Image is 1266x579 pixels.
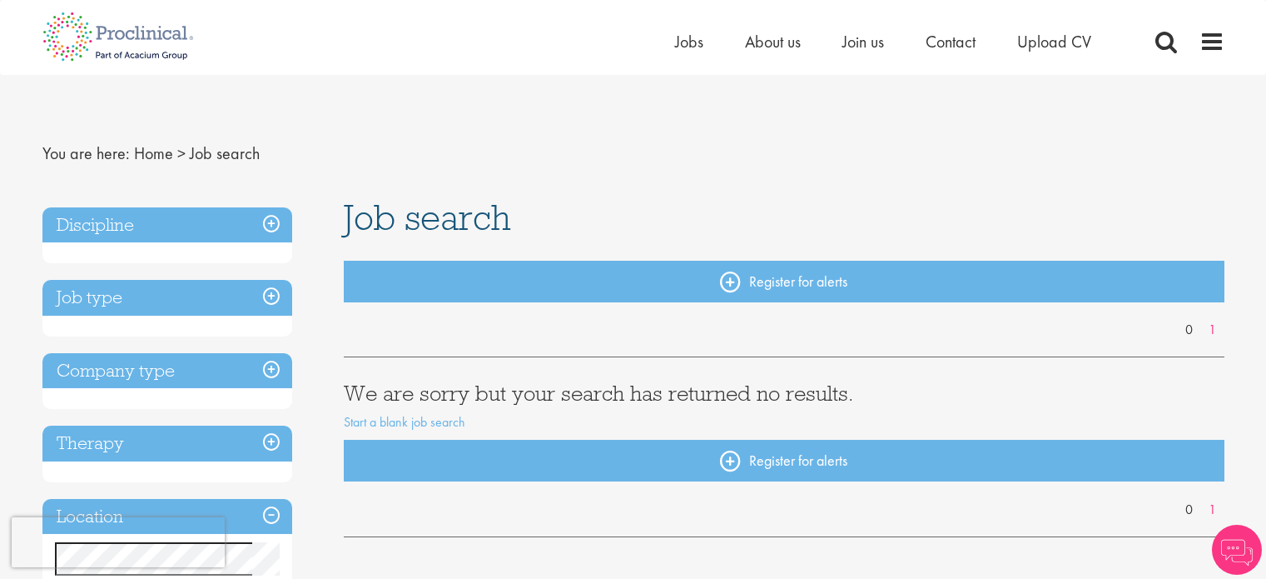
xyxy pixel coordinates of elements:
h3: Therapy [42,426,292,462]
h3: Job type [42,280,292,316]
a: Contact [926,31,976,52]
a: Start a blank job search [344,413,465,431]
h3: We are sorry but your search has returned no results. [344,382,1224,404]
a: Register for alerts [344,261,1224,302]
a: About us [745,31,801,52]
a: breadcrumb link [134,142,173,164]
img: Chatbot [1212,525,1262,575]
h3: Company type [42,353,292,389]
a: Join us [842,31,884,52]
a: 1 [1200,321,1224,340]
a: 0 [1177,501,1201,520]
h3: Discipline [42,207,292,243]
a: Jobs [675,31,703,52]
a: 0 [1177,321,1201,340]
a: Register for alerts [344,440,1224,482]
span: You are here: [42,142,130,164]
h3: Location [42,499,292,535]
span: Job search [344,195,511,240]
iframe: reCAPTCHA [12,517,225,567]
a: 1 [1200,501,1224,520]
span: Job search [190,142,260,164]
span: > [177,142,186,164]
a: Upload CV [1017,31,1091,52]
